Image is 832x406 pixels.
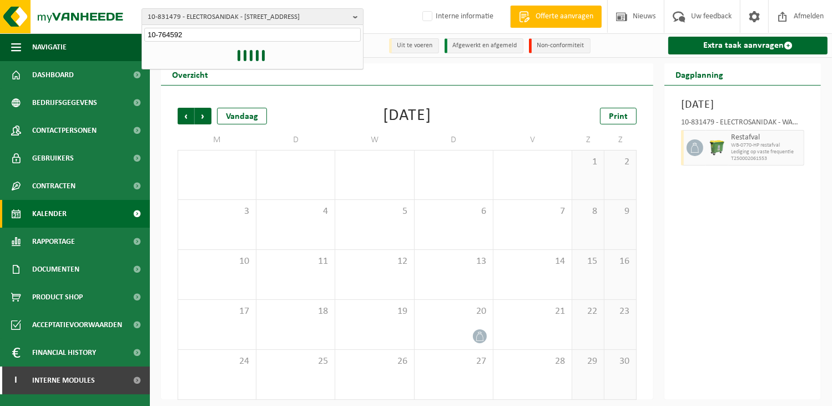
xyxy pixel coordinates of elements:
[420,8,493,25] label: Interne informatie
[578,305,598,318] span: 22
[341,205,408,218] span: 5
[184,255,250,268] span: 10
[610,156,631,168] span: 2
[184,305,250,318] span: 17
[731,133,801,142] span: Restafval
[600,108,637,124] a: Print
[148,9,349,26] span: 10-831479 - ELECTROSANIDAK - [STREET_ADDRESS]
[604,130,637,150] td: Z
[420,305,487,318] span: 20
[389,38,439,53] li: Uit te voeren
[383,108,431,124] div: [DATE]
[610,355,631,368] span: 30
[499,255,566,268] span: 14
[32,339,96,367] span: Financial History
[578,355,598,368] span: 29
[578,255,598,268] span: 15
[610,255,631,268] span: 16
[341,355,408,368] span: 26
[184,355,250,368] span: 24
[32,117,97,144] span: Contactpersonen
[144,28,361,42] input: Zoeken naar gekoppelde vestigingen
[32,283,83,311] span: Product Shop
[178,130,256,150] td: M
[445,38,523,53] li: Afgewerkt en afgemeld
[262,205,329,218] span: 4
[32,61,74,89] span: Dashboard
[420,355,487,368] span: 27
[11,367,21,394] span: I
[195,108,211,124] span: Volgende
[533,11,596,22] span: Offerte aanvragen
[32,33,67,61] span: Navigatie
[731,142,801,149] span: WB-0770-HP restafval
[609,112,628,121] span: Print
[217,108,267,124] div: Vandaag
[262,355,329,368] span: 25
[510,6,602,28] a: Offerte aanvragen
[578,205,598,218] span: 8
[709,139,725,156] img: WB-0770-HPE-GN-50
[572,130,604,150] td: Z
[32,89,97,117] span: Bedrijfsgegevens
[32,255,79,283] span: Documenten
[681,119,804,130] div: 10-831479 - ELECTROSANIDAK - WAMBEEK
[668,37,828,54] a: Extra taak aanvragen
[493,130,572,150] td: V
[499,205,566,218] span: 7
[529,38,591,53] li: Non-conformiteit
[610,205,631,218] span: 9
[415,130,493,150] td: D
[499,355,566,368] span: 28
[420,255,487,268] span: 13
[681,97,804,113] h3: [DATE]
[32,228,75,255] span: Rapportage
[335,130,414,150] td: W
[32,144,74,172] span: Gebruikers
[731,156,801,162] span: T250002061553
[341,255,408,268] span: 12
[256,130,335,150] td: D
[420,205,487,218] span: 6
[499,305,566,318] span: 21
[178,108,194,124] span: Vorige
[664,63,734,85] h2: Dagplanning
[262,255,329,268] span: 11
[142,8,364,25] button: 10-831479 - ELECTROSANIDAK - [STREET_ADDRESS]
[32,200,67,228] span: Kalender
[32,172,75,200] span: Contracten
[731,149,801,156] span: Lediging op vaste frequentie
[610,305,631,318] span: 23
[262,305,329,318] span: 18
[184,205,250,218] span: 3
[32,311,122,339] span: Acceptatievoorwaarden
[341,305,408,318] span: 19
[161,63,219,85] h2: Overzicht
[578,156,598,168] span: 1
[32,367,95,394] span: Interne modules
